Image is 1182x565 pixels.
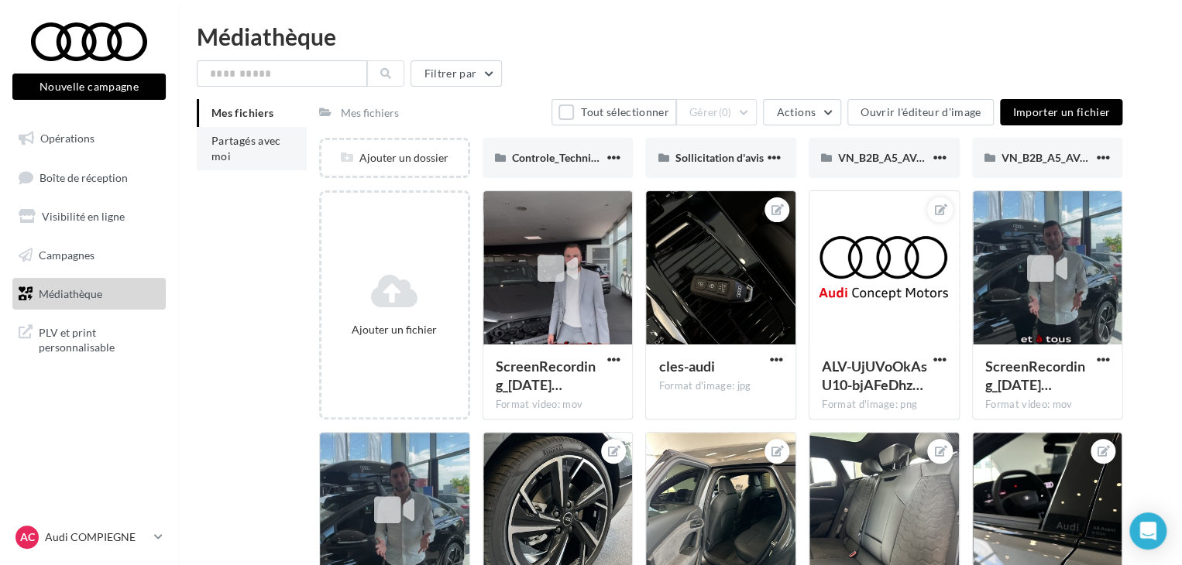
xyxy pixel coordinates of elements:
[411,60,502,87] button: Filtrer par
[496,398,620,412] div: Format video: mov
[39,322,160,355] span: PLV et print personnalisable
[675,151,763,164] span: Sollicitation d'avis
[658,379,783,393] div: Format d'image: jpg
[847,99,994,125] button: Ouvrir l'éditeur d'image
[25,25,37,37] img: logo_orange.svg
[39,248,94,262] span: Campagnes
[40,132,94,145] span: Opérations
[9,239,169,272] a: Campagnes
[20,529,35,545] span: AC
[321,150,468,166] div: Ajouter un dossier
[512,151,770,164] span: Controle_Technique_25_AUDI SERVICE_CARROUSEL
[211,106,273,119] span: Mes fichiers
[40,40,175,53] div: Domaine: [DOMAIN_NAME]
[197,25,1163,48] div: Médiathèque
[1000,99,1122,125] button: Importer un fichier
[676,99,758,125] button: Gérer(0)
[12,522,166,552] a: AC Audi COMPIEGNE
[776,105,815,118] span: Actions
[40,170,128,183] span: Boîte de réception
[985,358,1085,393] span: ScreenRecording_08-01-2025 09-50-32_1
[822,358,927,393] span: ALV-UjUVoOkAsU10-bjAFeDhzLRjDR6HDBx6z7dsm1ccjRuRA5Ns2K3a
[658,358,714,375] span: cles-audi
[39,286,102,300] span: Médiathèque
[195,91,234,101] div: Mots-clés
[178,90,191,102] img: tab_keywords_by_traffic_grey.svg
[43,25,76,37] div: v 4.0.25
[985,398,1110,412] div: Format video: mov
[9,122,169,155] a: Opérations
[328,322,462,337] div: Ajouter un fichier
[9,161,169,194] a: Boîte de réception
[763,99,840,125] button: Actions
[64,90,77,102] img: tab_domain_overview_orange.svg
[12,74,166,100] button: Nouvelle campagne
[822,398,947,412] div: Format d'image: png
[551,99,675,125] button: Tout sélectionner
[719,106,732,118] span: (0)
[9,278,169,310] a: Médiathèque
[211,134,281,163] span: Partagés avec moi
[1012,105,1110,118] span: Importer un fichier
[45,529,148,545] p: Audi COMPIEGNE
[25,40,37,53] img: website_grey.svg
[9,316,169,361] a: PLV et print personnalisable
[9,200,169,233] a: Visibilité en ligne
[42,210,125,223] span: Visibilité en ligne
[1129,512,1167,550] div: Open Intercom Messenger
[496,358,596,393] span: ScreenRecording_08-08-2025 11-12-57_1
[81,91,119,101] div: Domaine
[341,105,399,121] div: Mes fichiers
